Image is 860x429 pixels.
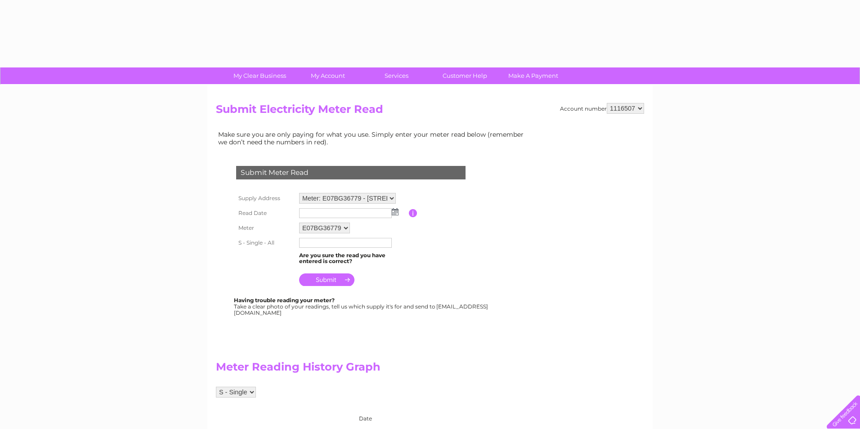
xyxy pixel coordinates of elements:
input: Information [409,209,417,217]
th: Meter [234,220,297,236]
div: Submit Meter Read [236,166,466,179]
div: Account number [560,103,644,114]
img: ... [392,208,399,215]
th: S - Single - All [234,236,297,250]
a: My Account [291,67,365,84]
h2: Submit Electricity Meter Read [216,103,644,120]
a: Services [359,67,434,84]
a: My Clear Business [223,67,297,84]
div: Date [216,407,531,422]
th: Read Date [234,206,297,220]
th: Supply Address [234,191,297,206]
h2: Meter Reading History Graph [216,361,531,378]
div: Take a clear photo of your readings, tell us which supply it's for and send to [EMAIL_ADDRESS][DO... [234,297,489,316]
a: Customer Help [428,67,502,84]
input: Submit [299,273,354,286]
td: Are you sure the read you have entered is correct? [297,250,409,267]
a: Make A Payment [496,67,570,84]
td: Make sure you are only paying for what you use. Simply enter your meter read below (remember we d... [216,129,531,147]
b: Having trouble reading your meter? [234,297,335,304]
